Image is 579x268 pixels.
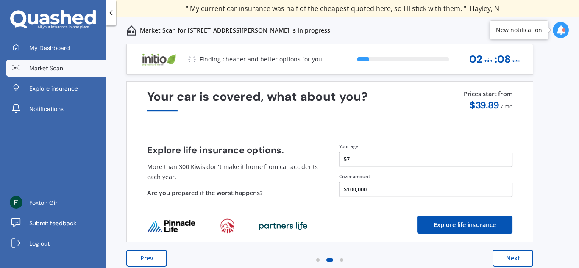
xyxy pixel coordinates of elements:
[29,44,70,52] span: My Dashboard
[29,64,63,72] span: Market Scan
[6,39,106,56] a: My Dashboard
[29,199,58,207] span: Foxton Girl
[29,84,78,93] span: Explore insurance
[147,189,263,197] span: Are you prepared if the worst happens?
[126,250,167,267] button: Prev
[493,250,533,267] button: Next
[339,173,513,180] div: Cover amount
[29,219,76,227] span: Submit feedback
[512,55,520,66] span: sec
[147,90,512,111] div: Your car is covered, what about you?
[6,235,106,252] a: Log out
[339,152,513,167] button: 57
[6,100,106,117] a: Notifications
[6,60,106,77] a: Market Scan
[126,25,136,36] img: home-and-contents.b802091223b8502ef2dd.svg
[464,90,512,100] p: Prices start from
[495,54,511,65] span: : 08
[29,105,64,113] span: Notifications
[339,182,513,197] button: $100,000
[470,99,499,111] span: $ 39.89
[6,215,106,232] a: Submit feedback
[501,103,512,110] span: / mo
[147,219,196,233] img: life_provider_logo_0
[6,194,106,211] a: Foxton Girl
[417,216,512,234] button: Explore life insurance
[147,145,321,156] h4: Explore life insurance options.
[496,26,542,34] div: New notification
[339,143,513,150] div: Your age
[259,221,307,231] img: life_provider_logo_2
[10,196,22,209] img: ACg8ocKAqkKWIvqVnJ5Gud25SquQ3fP5sYNWCV1A10ix43dAiDRDzg=s96-c
[6,80,106,97] a: Explore insurance
[140,26,330,35] p: Market Scan for [STREET_ADDRESS][PERSON_NAME] is in progress
[147,162,321,182] p: More than 300 Kiwis don't make it home from car accidents each year.
[200,55,327,64] p: Finding cheaper and better options for you...
[483,55,493,66] span: min
[220,218,234,234] img: life_provider_logo_1
[469,54,482,65] span: 02
[29,239,50,248] span: Log out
